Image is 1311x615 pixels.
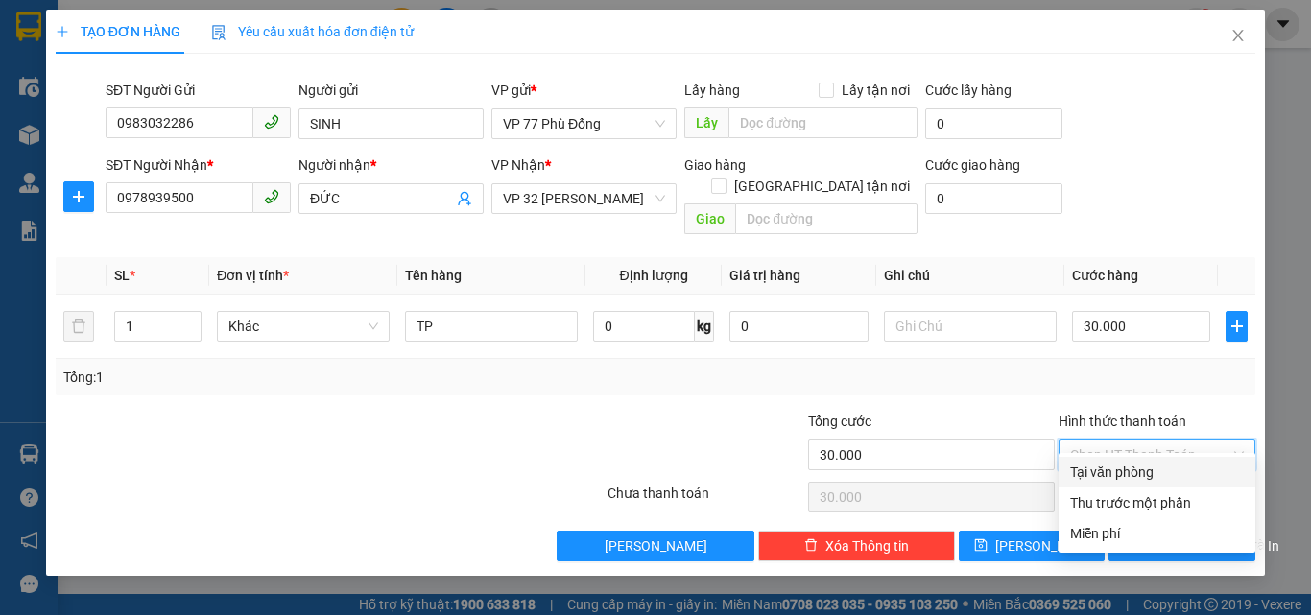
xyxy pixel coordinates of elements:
[727,176,918,197] span: [GEOGRAPHIC_DATA] tận nơi
[974,538,988,554] span: save
[925,83,1012,98] label: Cước lấy hàng
[56,24,180,39] span: TẠO ĐƠN HÀNG
[64,189,93,204] span: plus
[1227,319,1247,334] span: plus
[804,538,818,554] span: delete
[728,107,918,138] input: Dọc đường
[233,22,750,75] b: Công ty TNHH Trọng Hiếu Phú Thọ - Nam Cường Limousine
[211,24,414,39] span: Yêu cầu xuất hóa đơn điện tử
[834,80,918,101] span: Lấy tận nơi
[605,535,707,556] span: [PERSON_NAME]
[405,268,462,283] span: Tên hàng
[684,107,728,138] span: Lấy
[1211,10,1265,63] button: Close
[179,105,802,129] li: Hotline: 1900400028
[114,268,130,283] span: SL
[925,108,1062,139] input: Cước lấy hàng
[695,311,714,342] span: kg
[729,268,800,283] span: Giá trị hàng
[758,531,955,561] button: deleteXóa Thông tin
[264,114,279,130] span: phone
[1070,492,1244,513] div: Thu trước một phần
[56,25,69,38] span: plus
[298,80,484,101] div: Người gửi
[179,81,802,105] li: Số nhà [STREET_ADDRESS][PERSON_NAME]
[959,531,1106,561] button: save[PERSON_NAME]
[925,157,1020,173] label: Cước giao hàng
[217,268,289,283] span: Đơn vị tính
[63,311,94,342] button: delete
[619,268,687,283] span: Định lượng
[995,535,1098,556] span: [PERSON_NAME]
[63,367,508,388] div: Tổng: 1
[106,80,291,101] div: SĐT Người Gửi
[1059,414,1186,429] label: Hình thức thanh toán
[684,83,740,98] span: Lấy hàng
[491,157,545,173] span: VP Nhận
[1070,461,1244,483] div: Tại văn phòng
[735,203,918,234] input: Dọc đường
[1072,268,1138,283] span: Cước hàng
[457,191,472,206] span: user-add
[684,203,735,234] span: Giao
[106,154,291,176] div: SĐT Người Nhận
[228,312,378,341] span: Khác
[298,154,484,176] div: Người nhận
[884,311,1057,342] input: Ghi Chú
[503,184,665,213] span: VP 32 Mạc Thái Tổ
[876,257,1064,295] th: Ghi chú
[63,181,94,212] button: plus
[503,109,665,138] span: VP 77 Phù Đổng
[606,483,806,516] div: Chưa thanh toán
[491,80,677,101] div: VP gửi
[405,311,578,342] input: VD: Bàn, Ghế
[925,183,1062,214] input: Cước giao hàng
[825,535,909,556] span: Xóa Thông tin
[1226,311,1248,342] button: plus
[557,531,753,561] button: [PERSON_NAME]
[1070,523,1244,544] div: Miễn phí
[729,311,868,342] input: 0
[808,414,871,429] span: Tổng cước
[1108,531,1255,561] button: printer[PERSON_NAME] và In
[264,189,279,204] span: phone
[211,25,226,40] img: icon
[684,157,746,173] span: Giao hàng
[1230,28,1246,43] span: close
